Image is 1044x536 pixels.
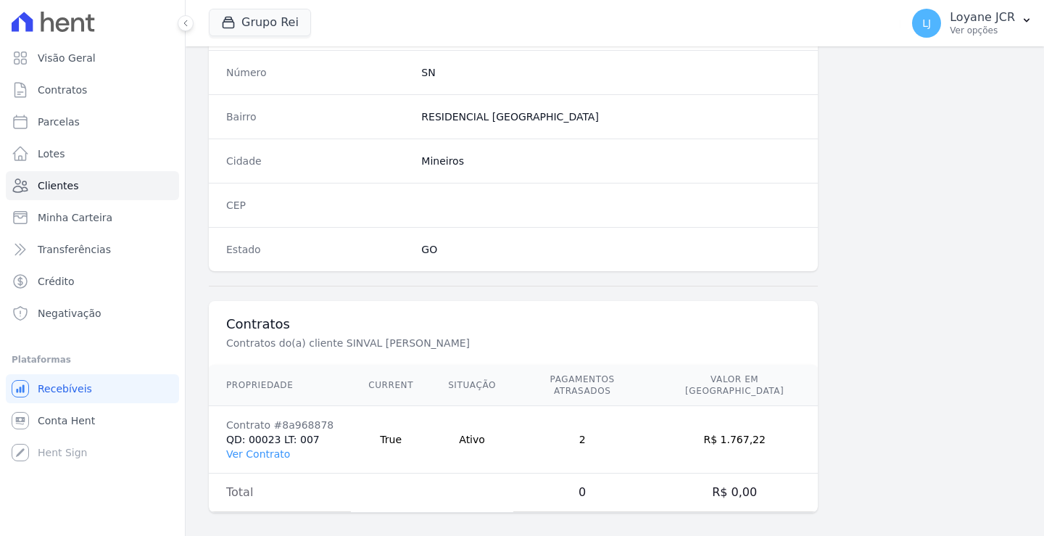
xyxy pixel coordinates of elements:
a: Conta Hent [6,406,179,435]
h3: Contratos [226,316,800,333]
a: Lotes [6,139,179,168]
td: QD: 00023 LT: 007 [209,406,351,474]
button: Grupo Rei [209,9,311,36]
a: Negativação [6,299,179,328]
div: Contrato #8a968878 [226,418,333,432]
a: Parcelas [6,107,179,136]
a: Visão Geral [6,44,179,73]
a: Contratos [6,75,179,104]
td: Ativo [431,406,513,474]
span: Transferências [38,242,111,257]
a: Minha Carteira [6,203,179,232]
th: Situação [431,365,513,406]
dd: Mineiros [421,154,800,168]
dt: Bairro [226,110,410,124]
span: Contratos [38,83,87,97]
span: Visão Geral [38,51,96,65]
td: 2 [513,406,651,474]
dt: Número [226,65,410,80]
th: Current [351,365,431,406]
div: Plataformas [12,351,173,368]
th: Valor em [GEOGRAPHIC_DATA] [651,365,818,406]
span: Minha Carteira [38,210,112,225]
a: Clientes [6,171,179,200]
td: R$ 0,00 [651,474,818,512]
a: Transferências [6,235,179,264]
a: Crédito [6,267,179,296]
button: LJ Loyane JCR Ver opções [900,3,1044,44]
td: 0 [513,474,651,512]
p: Contratos do(a) cliente SINVAL [PERSON_NAME] [226,336,713,350]
td: True [351,406,431,474]
dd: SN [421,65,800,80]
p: Ver opções [950,25,1015,36]
td: Total [209,474,351,512]
dd: RESIDENCIAL [GEOGRAPHIC_DATA] [421,110,800,124]
th: Pagamentos Atrasados [513,365,651,406]
span: Parcelas [38,115,80,129]
span: Recebíveis [38,382,92,396]
a: Ver Contrato [226,448,290,460]
span: Lotes [38,147,65,161]
span: Negativação [38,306,101,321]
th: Propriedade [209,365,351,406]
dt: Cidade [226,154,410,168]
span: Conta Hent [38,413,95,428]
span: Clientes [38,178,78,193]
dt: CEP [226,198,410,213]
span: LJ [922,18,931,28]
td: R$ 1.767,22 [651,406,818,474]
dt: Estado [226,242,410,257]
a: Recebíveis [6,374,179,403]
span: Crédito [38,274,75,289]
dd: GO [421,242,800,257]
p: Loyane JCR [950,10,1015,25]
